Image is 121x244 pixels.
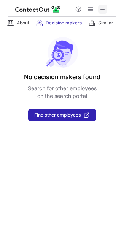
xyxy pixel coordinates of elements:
[17,20,29,26] span: About
[15,5,61,14] img: ContactOut v5.3.10
[46,37,78,68] img: No leads found
[46,20,82,26] span: Decision makers
[24,72,100,81] header: No decision makers found
[34,112,81,118] span: Find other employees
[28,85,97,100] p: Search for other employees on the search portal
[98,20,113,26] span: Similar
[28,109,96,121] button: Find other employees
